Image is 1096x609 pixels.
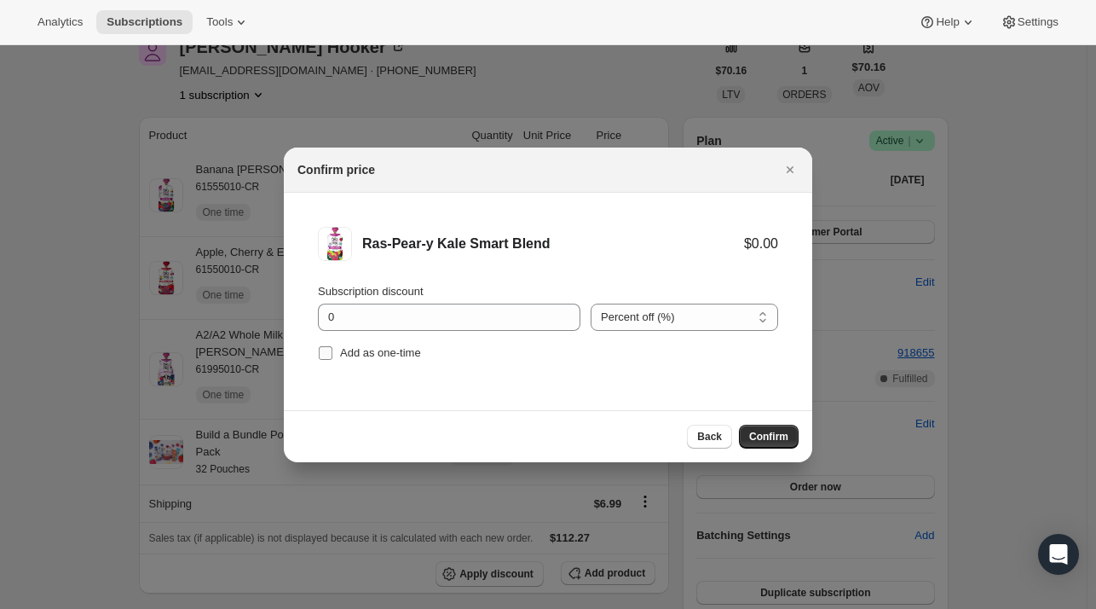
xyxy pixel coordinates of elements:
[749,430,788,444] span: Confirm
[196,10,260,34] button: Tools
[1018,15,1059,29] span: Settings
[936,15,959,29] span: Help
[206,15,233,29] span: Tools
[739,425,799,449] button: Confirm
[990,10,1069,34] button: Settings
[96,10,193,34] button: Subscriptions
[340,346,421,359] span: Add as one-time
[37,15,83,29] span: Analytics
[107,15,182,29] span: Subscriptions
[687,425,732,449] button: Back
[318,227,352,261] img: Ras-Pear-y Kale Smart Blend
[318,285,424,298] span: Subscription discount
[778,158,802,182] button: Close
[697,430,722,444] span: Back
[297,161,375,178] h2: Confirm price
[1038,534,1079,575] div: Open Intercom Messenger
[909,10,986,34] button: Help
[362,235,744,252] div: Ras-Pear-y Kale Smart Blend
[744,235,778,252] div: $0.00
[27,10,93,34] button: Analytics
